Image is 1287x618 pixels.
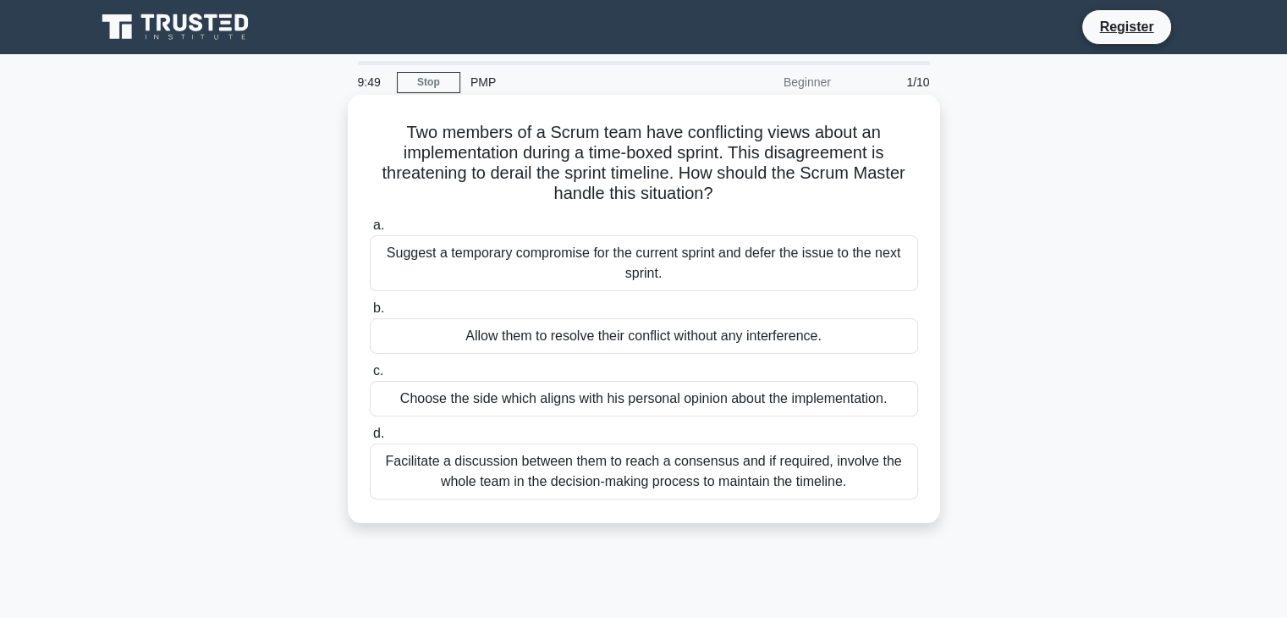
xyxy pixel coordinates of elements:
[693,65,841,99] div: Beginner
[368,122,920,205] h5: Two members of a Scrum team have conflicting views about an implementation during a time-boxed sp...
[370,235,918,291] div: Suggest a temporary compromise for the current sprint and defer the issue to the next sprint.
[460,65,693,99] div: PMP
[841,65,940,99] div: 1/10
[1089,16,1163,37] a: Register
[370,318,918,354] div: Allow them to resolve their conflict without any interference.
[370,381,918,417] div: Choose the side which aligns with his personal opinion about the implementation.
[373,426,384,440] span: d.
[373,301,384,315] span: b.
[348,65,397,99] div: 9:49
[397,72,460,93] a: Stop
[373,218,384,232] span: a.
[373,363,383,378] span: c.
[370,444,918,499] div: Facilitate a discussion between them to reach a consensus and if required, involve the whole team...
